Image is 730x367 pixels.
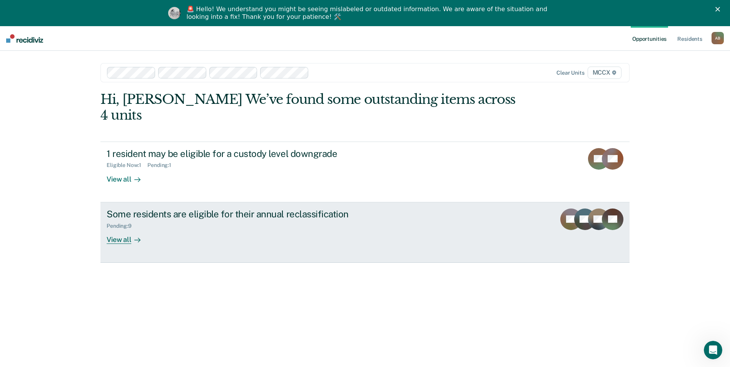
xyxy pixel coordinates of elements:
button: AB [712,32,724,44]
div: 🚨 Hello! We understand you might be seeing mislabeled or outdated information. We are aware of th... [187,5,550,21]
div: Some residents are eligible for their annual reclassification [107,209,377,220]
div: Close [715,7,723,12]
iframe: Intercom live chat [704,341,722,359]
div: Clear units [556,70,585,76]
div: View all [107,168,150,183]
div: 1 resident may be eligible for a custody level downgrade [107,148,377,159]
div: Pending : 9 [107,223,138,229]
img: Profile image for Kim [168,7,180,19]
img: Recidiviz [6,34,43,43]
div: Eligible Now : 1 [107,162,147,168]
div: Pending : 1 [147,162,177,168]
a: Some residents are eligible for their annual reclassificationPending:9View all [100,202,630,263]
a: Residents [676,26,704,51]
div: Hi, [PERSON_NAME] We’ve found some outstanding items across 4 units [100,92,524,123]
div: A B [712,32,724,44]
a: Opportunities [631,26,668,51]
span: MCCX [588,67,621,79]
a: 1 resident may be eligible for a custody level downgradeEligible Now:1Pending:1View all [100,142,630,202]
div: View all [107,229,150,244]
